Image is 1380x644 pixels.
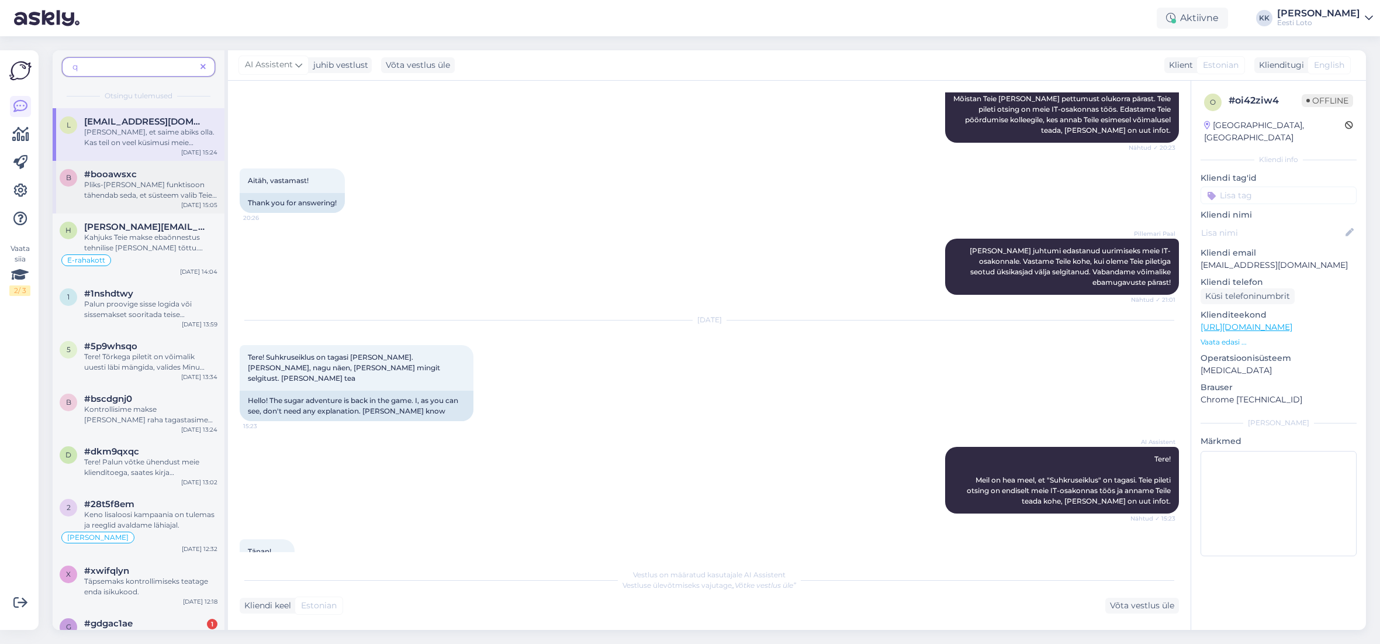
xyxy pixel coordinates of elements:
[67,292,70,301] span: 1
[67,503,71,512] span: 2
[1201,259,1357,271] p: [EMAIL_ADDRESS][DOMAIN_NAME]
[1105,598,1179,614] div: Võta vestlus üle
[1201,288,1295,304] div: Küsi telefoninumbrit
[66,398,71,407] span: b
[1302,94,1353,107] span: Offline
[1254,59,1304,71] div: Klienditugi
[84,288,133,299] span: #1nshdtwy
[181,201,217,209] div: [DATE] 15:05
[207,619,217,629] div: 1
[633,570,786,579] span: Vestlus on määratud kasutajale AI Assistent
[1201,247,1357,259] p: Kliendi email
[1314,59,1344,71] span: English
[84,577,208,596] span: Täpsemaks kontrollimiseks teatage enda isikukood.
[248,353,442,383] span: Tere! Suhkruseiklus on tagasi [PERSON_NAME]. [PERSON_NAME], nagu näen, [PERSON_NAME] mingit selgi...
[84,394,132,404] span: #bscdgnj0
[240,315,1179,325] div: [DATE]
[1277,9,1373,27] a: [PERSON_NAME]Eesti Loto
[1201,172,1357,184] p: Kliendi tag'id
[66,622,71,631] span: g
[84,341,137,352] span: #5p9whsqo
[1201,187,1357,204] input: Lisa tag
[180,267,217,276] div: [DATE] 14:04
[65,450,71,459] span: d
[240,193,345,213] div: Thank you for answering!
[970,246,1173,287] span: [PERSON_NAME] juhtumi edastanud uurimiseks meie IT-osakonnale. Vastame Teile kohe, kui oleme Teie...
[1201,337,1357,347] p: Vaata edasi ...
[1129,143,1175,152] span: Nähtud ✓ 20:23
[181,478,217,487] div: [DATE] 13:02
[181,373,217,381] div: [DATE] 13:34
[84,457,217,593] span: Tere! Palun võtke ühendust meie klienditoega, saates kirja mängukontol registreeritud e-postilt a...
[9,243,30,296] div: Vaata siia
[183,597,217,606] div: [DATE] 12:18
[84,618,133,629] span: #gdgac1ae
[105,91,172,101] span: Otsingu tulemused
[243,422,287,431] span: 15:23
[1201,209,1357,221] p: Kliendi nimi
[84,629,106,638] span: Tänan
[1164,59,1193,71] div: Klient
[66,570,71,578] span: x
[1201,364,1357,377] p: [MEDICAL_DATA]
[84,169,137,180] span: #booawsxc
[9,60,32,82] img: Askly Logo
[1132,229,1175,238] span: Pillemari Paal
[1256,10,1272,26] div: KK
[1201,309,1357,321] p: Klienditeekond
[1201,435,1357,447] p: Märkmed
[1203,59,1239,71] span: Estonian
[67,120,71,129] span: l
[84,299,209,361] span: Palun proovige sisse logida või sissemakset sooritada teise veebilehitsejaga. Lisaks soovitame ku...
[1201,226,1343,239] input: Lisa nimi
[84,128,215,157] span: [PERSON_NAME], et saime abiks olla. Kas teil on veel küsimusi meie teenuste kohta?
[67,534,129,541] span: [PERSON_NAME]
[309,59,368,71] div: juhib vestlust
[182,545,217,553] div: [DATE] 12:32
[732,581,796,590] i: „Võtke vestlus üle”
[1201,154,1357,165] div: Kliendi info
[1229,94,1302,108] div: # oi42ziw4
[1277,9,1360,18] div: [PERSON_NAME]
[84,233,215,294] span: Kahjuks Teie makse ebaõnnestus tehnilise [PERSON_NAME] tõttu. Kontrollisime makse [PERSON_NAME] k...
[1201,418,1357,428] div: [PERSON_NAME]
[84,499,134,509] span: #28t5f8em
[67,345,71,354] span: 5
[622,581,796,590] span: Vestluse ülevõtmiseks vajutage
[1157,8,1228,29] div: Aktiivne
[381,57,455,73] div: Võta vestlus üle
[9,285,30,296] div: 2 / 3
[245,58,293,71] span: AI Assistent
[240,391,473,421] div: Hello! The sugar adventure is back in the game. I, as you can see, don't need any explanation. [P...
[967,454,1173,505] span: Tere! Meil on hea meel, et "Suhkruseiklus" on tagasi. Teie pileti otsing on endiselt meie IT-osak...
[1204,119,1345,144] div: [GEOGRAPHIC_DATA], [GEOGRAPHIC_DATA]
[248,176,309,185] span: Aitäh, vastamast!
[1210,98,1216,106] span: o
[84,116,206,127] span: liilija.tammoja@gmail.com
[248,547,271,556] span: Tänan!
[240,600,291,612] div: Kliendi keel
[181,425,217,434] div: [DATE] 13:24
[72,61,78,72] span: q
[1201,276,1357,288] p: Kliendi telefon
[67,257,105,264] span: E-rahakott
[301,600,337,612] span: Estonian
[181,148,217,157] div: [DATE] 15:24
[1130,514,1175,523] span: Nähtud ✓ 15:23
[1132,438,1175,446] span: AI Assistent
[84,446,139,457] span: #dkm9qxqc
[84,510,215,529] span: Keno lisaloosi kampaania on tulemas ja reeglid avaldame lähiajal.
[84,180,217,210] span: Pliks-[PERSON_NAME] funktisoon tähendab seda, et süsteem valib Teie eest numbrid ise.
[84,405,217,456] span: Kontrollisime makse [PERSON_NAME] raha tagastasime [PERSON_NAME] e-rahakotti. Palume vabandust te...
[1201,322,1292,332] a: [URL][DOMAIN_NAME]
[1201,352,1357,364] p: Operatsioonisüsteem
[84,566,129,576] span: #xwifqlyn
[1201,381,1357,394] p: Brauser
[1131,295,1175,304] span: Nähtud ✓ 21:01
[65,226,71,235] span: h
[243,213,287,222] span: 20:26
[1277,18,1360,27] div: Eesti Loto
[84,352,215,571] span: Tere! Tõrkega piletit on võimalik uuesti läbi mängida, valides Minu piletid – e-kiirloteriid. Kui...
[182,320,217,329] div: [DATE] 13:59
[84,222,206,232] span: hammel.brain@gmail.com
